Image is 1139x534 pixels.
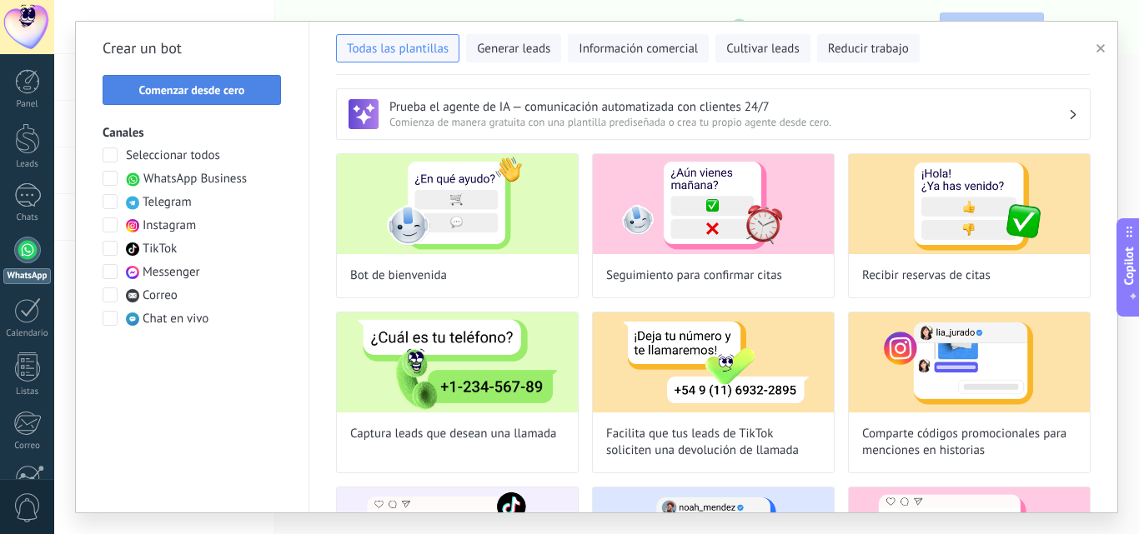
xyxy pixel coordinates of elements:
span: Recibir reservas de citas [862,267,991,284]
button: Información comercial [568,34,709,62]
button: Comenzar desde cero [103,75,281,105]
button: Todas las plantillas [336,34,459,62]
div: Calendario [3,328,52,339]
span: TikTok [143,241,177,257]
h3: Prueba el agente de IA — comunicación automatizada con clientes 24/7 [389,99,1068,115]
span: Cultivar leads [726,41,799,57]
span: Comparte códigos promocionales para menciones en historias [862,426,1076,459]
div: Listas [3,387,52,397]
div: WhatsApp [3,268,51,284]
span: Información comercial [579,41,698,57]
span: Captura leads que desean una llamada [350,426,557,442]
div: Chats [3,212,52,223]
img: Comparte códigos promocionales para menciones en historias [849,312,1090,412]
span: Bot de bienvenida [350,267,447,284]
div: Correo [3,441,52,452]
span: Seguimiento para confirmar citas [606,267,782,284]
img: Bot de bienvenida [337,154,578,254]
span: Comenzar desde cero [139,84,245,96]
button: Reducir trabajo [817,34,920,62]
span: Copilot [1121,247,1137,285]
span: Reducir trabajo [828,41,909,57]
img: Facilita que tus leads de TikTok soliciten una devolución de llamada [593,312,834,412]
div: Panel [3,99,52,110]
img: Recibir reservas de citas [849,154,1090,254]
span: Messenger [143,264,200,281]
button: Generar leads [466,34,561,62]
span: WhatsApp Business [143,171,247,187]
h3: Canales [103,125,282,141]
button: Cultivar leads [715,34,810,62]
h2: Crear un bot [103,35,282,62]
span: Instagram [143,217,196,234]
span: Facilita que tus leads de TikTok soliciten una devolución de llamada [606,426,820,459]
span: Generar leads [477,41,550,57]
span: Telegram [143,194,192,211]
span: Seleccionar todos [126,147,220,164]
div: Leads [3,159,52,170]
span: Chat en vivo [143,311,208,327]
span: Comienza de manera gratuita con una plantilla prediseñada o crea tu propio agente desde cero. [389,115,1068,129]
img: Captura leads que desean una llamada [337,312,578,412]
span: Correo [143,287,178,304]
img: Seguimiento para confirmar citas [593,154,834,254]
span: Todas las plantillas [347,41,449,57]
